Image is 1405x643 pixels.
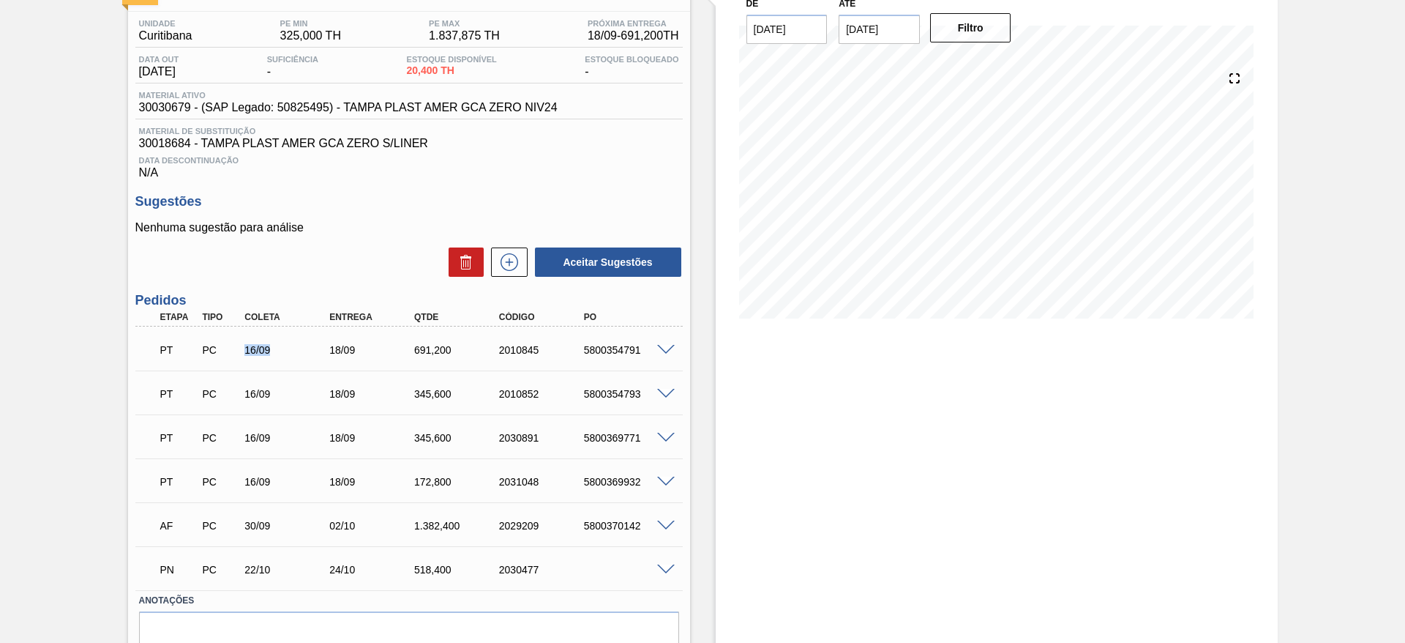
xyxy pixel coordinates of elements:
span: Próxima Entrega [588,19,679,28]
div: PO [580,312,675,322]
span: Data Descontinuação [139,156,679,165]
p: PT [160,344,197,356]
div: 2010852 [495,388,591,400]
div: Pedido em Trânsito [157,466,201,498]
div: Pedido em Trânsito [157,378,201,410]
div: N/A [135,150,683,179]
div: Qtde [411,312,506,322]
input: dd/mm/yyyy [839,15,920,44]
span: Suficiência [267,55,318,64]
span: Material ativo [139,91,558,100]
div: 5800354793 [580,388,675,400]
div: 18/09/2025 [326,432,421,444]
span: 325,000 TH [280,29,341,42]
span: Estoque Disponível [407,55,497,64]
span: PE MIN [280,19,341,28]
label: Anotações [139,590,679,612]
div: Código [495,312,591,322]
h3: Sugestões [135,194,683,209]
p: AF [160,520,197,532]
div: 18/09/2025 [326,476,421,488]
div: Excluir Sugestões [441,248,484,277]
div: 5800370142 [580,520,675,532]
div: 2031048 [495,476,591,488]
div: 16/09/2025 [241,432,336,444]
p: PT [160,432,197,444]
div: 172,800 [411,476,506,488]
div: 16/09/2025 [241,476,336,488]
span: [DATE] [139,65,179,78]
div: 1.382,400 [411,520,506,532]
div: Nova sugestão [484,248,528,277]
span: Unidade [139,19,192,28]
div: 2029209 [495,520,591,532]
span: Estoque Bloqueado [585,55,678,64]
div: Pedido de Compra [198,564,242,576]
div: 2030891 [495,432,591,444]
div: Etapa [157,312,201,322]
div: 24/10/2025 [326,564,421,576]
div: 02/10/2025 [326,520,421,532]
p: PT [160,388,197,400]
p: Nenhuma sugestão para análise [135,221,683,234]
div: 345,600 [411,388,506,400]
span: 18/09 - 691,200 TH [588,29,679,42]
div: 518,400 [411,564,506,576]
div: Aguardando Faturamento [157,510,201,542]
div: Pedido de Compra [198,520,242,532]
div: Pedido de Compra [198,344,242,356]
div: 22/10/2025 [241,564,336,576]
div: Pedido de Compra [198,432,242,444]
h3: Pedidos [135,293,683,308]
div: 18/09/2025 [326,344,421,356]
div: Pedido de Compra [198,388,242,400]
div: Entrega [326,312,421,322]
div: 18/09/2025 [326,388,421,400]
div: 5800369932 [580,476,675,488]
div: 5800369771 [580,432,675,444]
div: 691,200 [411,344,506,356]
div: - [581,55,682,78]
div: - [263,55,322,78]
div: 345,600 [411,432,506,444]
div: 16/09/2025 [241,388,336,400]
div: Coleta [241,312,336,322]
div: Pedido de Compra [198,476,242,488]
span: 1.837,875 TH [429,29,500,42]
span: Data out [139,55,179,64]
div: Pedido em Trânsito [157,422,201,454]
span: Curitibana [139,29,192,42]
span: 20,400 TH [407,65,497,76]
div: 16/09/2025 [241,344,336,356]
span: PE MAX [429,19,500,28]
div: Aceitar Sugestões [528,246,683,278]
div: Tipo [198,312,242,322]
div: 30/09/2025 [241,520,336,532]
div: 2030477 [495,564,591,576]
div: 2010845 [495,344,591,356]
p: PT [160,476,197,488]
button: Filtro [930,13,1011,42]
span: Material de Substituição [139,127,679,135]
p: PN [160,564,197,576]
div: 5800354791 [580,344,675,356]
div: Pedido em Negociação [157,554,201,586]
input: dd/mm/yyyy [746,15,828,44]
span: 30030679 - (SAP Legado: 50825495) - TAMPA PLAST AMER GCA ZERO NIV24 [139,101,558,114]
button: Aceitar Sugestões [535,248,681,277]
span: 30018684 - TAMPA PLAST AMER GCA ZERO S/LINER [139,137,679,150]
div: Pedido em Trânsito [157,334,201,366]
